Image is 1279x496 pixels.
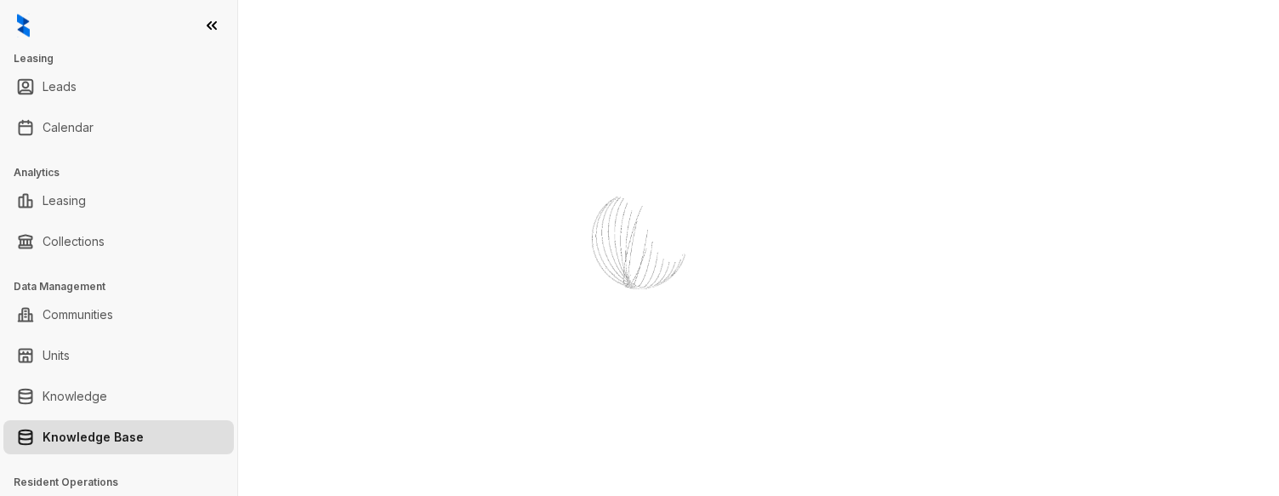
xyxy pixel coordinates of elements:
[43,184,86,218] a: Leasing
[3,339,234,373] li: Units
[43,70,77,104] a: Leads
[14,165,237,180] h3: Analytics
[43,339,70,373] a: Units
[554,155,725,325] img: Loader
[14,475,237,490] h3: Resident Operations
[14,279,237,294] h3: Data Management
[43,420,144,454] a: Knowledge Base
[14,51,237,66] h3: Leasing
[3,111,234,145] li: Calendar
[3,379,234,413] li: Knowledge
[3,225,234,259] li: Collections
[3,184,234,218] li: Leasing
[43,298,113,332] a: Communities
[3,70,234,104] li: Leads
[43,379,107,413] a: Knowledge
[43,225,105,259] a: Collections
[610,325,670,342] div: Loading...
[17,14,30,37] img: logo
[3,298,234,332] li: Communities
[3,420,234,454] li: Knowledge Base
[43,111,94,145] a: Calendar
